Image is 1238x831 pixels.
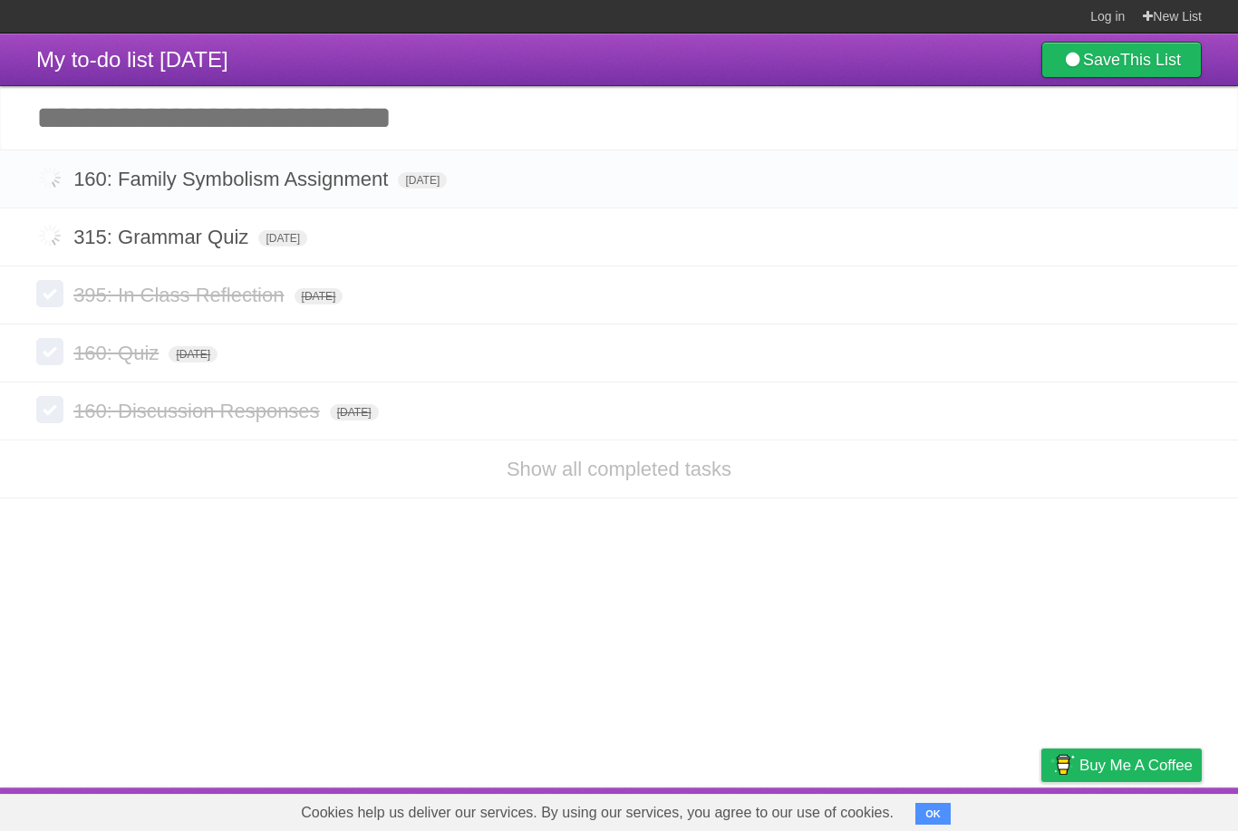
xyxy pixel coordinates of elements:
a: Suggest a feature [1088,792,1202,826]
span: [DATE] [295,288,343,304]
a: Developers [860,792,933,826]
label: Done [36,164,63,191]
a: Terms [956,792,996,826]
span: Buy me a coffee [1079,749,1193,781]
a: Buy me a coffee [1041,749,1202,782]
span: [DATE] [398,172,447,188]
span: My to-do list [DATE] [36,47,228,72]
img: Buy me a coffee [1050,749,1075,780]
span: 160: Quiz [73,342,163,364]
a: SaveThis List [1041,42,1202,78]
a: Privacy [1018,792,1065,826]
span: 160: Discussion Responses [73,400,324,422]
span: Cookies help us deliver our services. By using our services, you agree to our use of cookies. [283,795,912,831]
span: [DATE] [330,404,379,420]
label: Done [36,338,63,365]
span: [DATE] [169,346,218,362]
span: [DATE] [258,230,307,246]
label: Done [36,396,63,423]
a: About [800,792,838,826]
label: Done [36,222,63,249]
label: Done [36,280,63,307]
span: 315: Grammar Quiz [73,226,253,248]
a: Show all completed tasks [507,458,731,480]
span: 160: Family Symbolism Assignment [73,168,392,190]
b: This List [1120,51,1181,69]
span: 395: In Class Reflection [73,284,288,306]
button: OK [915,803,951,825]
